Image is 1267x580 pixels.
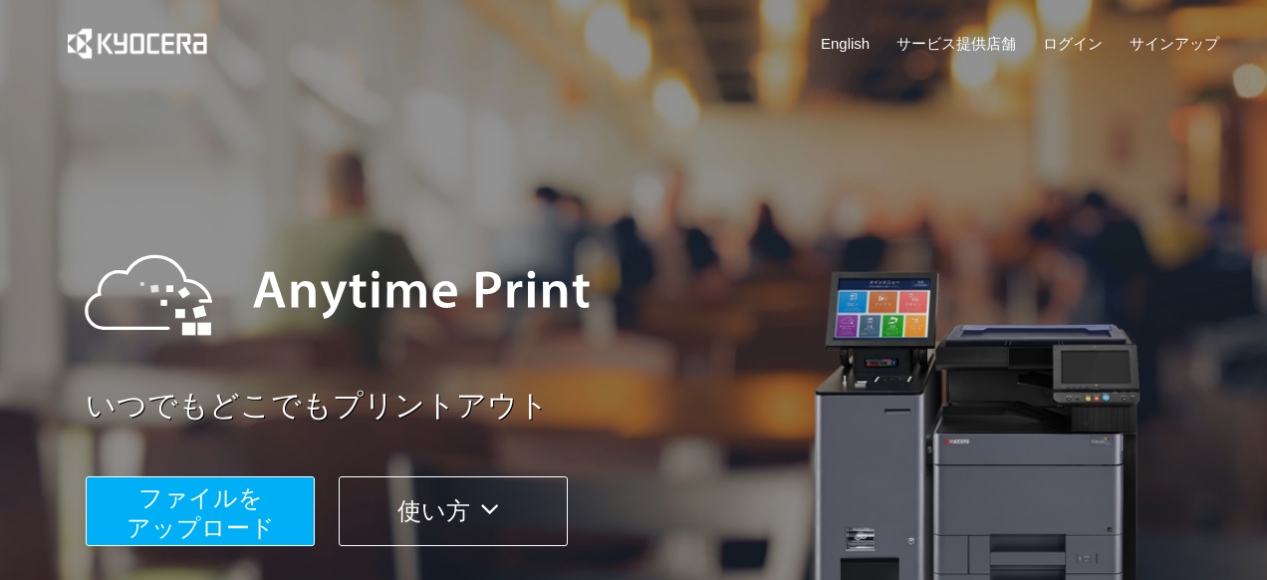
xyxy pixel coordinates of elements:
[86,476,315,546] button: ファイルを​​アップロード
[339,476,568,546] button: 使い方
[821,33,870,54] a: English
[896,33,1016,54] a: サービス提供店舗
[1130,33,1219,54] a: サインアップ
[1043,33,1103,54] a: ログイン
[127,484,275,541] span: ファイルを ​​アップロード
[86,385,1231,428] a: いつでもどこでもプリントアウト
